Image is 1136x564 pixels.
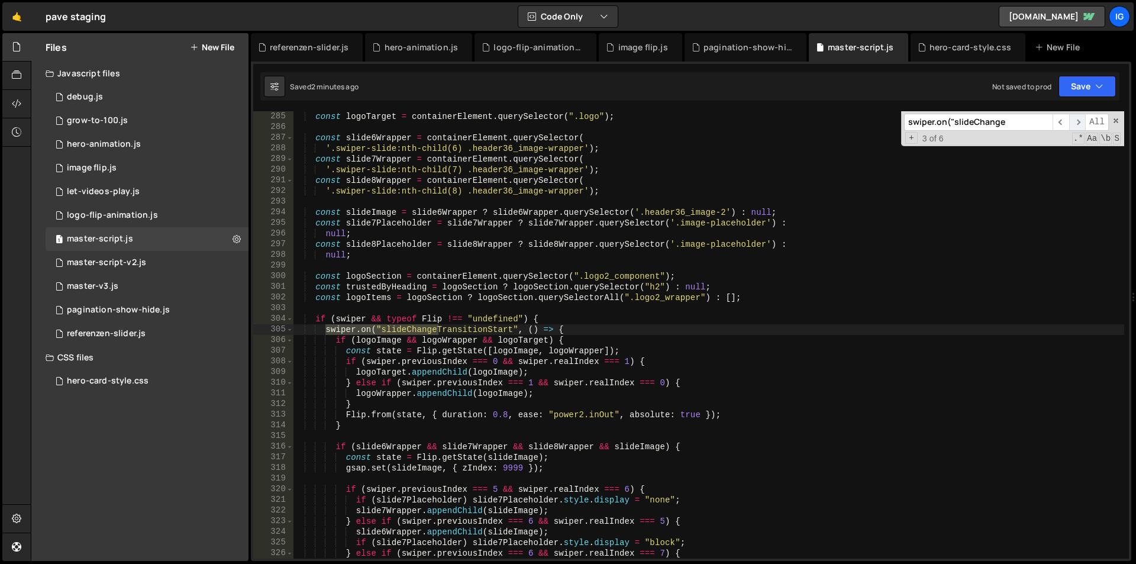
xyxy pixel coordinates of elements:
div: Not saved to prod [992,82,1051,92]
div: 285 [253,111,293,122]
div: 312 [253,399,293,410]
span: ​ [1053,114,1069,131]
div: grow-to-100.js [67,115,128,126]
div: 306 [253,335,293,346]
span: ​ [1069,114,1086,131]
div: 304 [253,314,293,324]
button: Save [1058,76,1116,97]
div: hero-card-style.css [930,41,1011,53]
div: 310 [253,378,293,388]
div: master-script.js [67,234,133,244]
div: hero-animation.js [67,139,141,150]
span: Toggle Replace mode [905,132,918,144]
div: master-script-v2.js [67,257,146,268]
div: 323 [253,516,293,527]
div: 291 [253,175,293,186]
div: Saved [290,82,359,92]
div: pagination-show-hide.js [703,41,792,53]
div: 300 [253,271,293,282]
div: master-v3.js [67,281,118,292]
div: 288 [253,143,293,154]
div: 290 [253,165,293,175]
div: 301 [253,282,293,292]
div: debug.js [67,92,103,102]
div: logo-flip-animation.js [493,41,582,53]
div: 16760/46055.js [46,275,248,298]
div: 16760/46375.js [46,204,248,227]
div: let-videos-play.js [67,186,140,197]
button: New File [190,43,234,52]
div: Javascript files [31,62,248,85]
a: 🤙 [2,2,31,31]
span: Search In Selection [1113,133,1121,144]
a: ig [1109,6,1130,27]
span: Alt-Enter [1085,114,1109,131]
div: 294 [253,207,293,218]
div: 326 [253,548,293,559]
div: 313 [253,410,293,420]
button: Code Only [518,6,618,27]
div: 292 [253,186,293,196]
div: 16760/46741.js [46,156,248,180]
div: 324 [253,527,293,537]
div: 302 [253,292,293,303]
div: 325 [253,537,293,548]
div: 16760/45980.js [46,251,248,275]
div: 16760/45785.js [46,133,248,156]
div: 315 [253,431,293,441]
div: hero-card-style.css [67,376,149,386]
div: 318 [253,463,293,473]
div: referenzen-slider.js [270,41,348,53]
div: 286 [253,122,293,133]
div: referenzen-slider.js [67,328,146,339]
span: RegExp Search [1072,133,1085,144]
div: master-script.js [828,41,894,53]
span: 1 [56,236,63,245]
div: 320 [253,484,293,495]
div: CSS files [31,346,248,369]
div: 321 [253,495,293,505]
div: 16760/46600.js [46,298,248,322]
div: 16760/45786.js [46,227,248,251]
input: Search for [904,114,1053,131]
div: 309 [253,367,293,378]
span: 3 of 6 [918,133,948,144]
div: pagination-show-hide.js [67,305,170,315]
div: 289 [253,154,293,165]
h2: Files [46,41,67,54]
div: 16760/45784.css [46,369,248,393]
div: 303 [253,303,293,314]
div: 296 [253,228,293,239]
div: 287 [253,133,293,143]
div: 16760/47295.js [46,322,248,346]
div: logo-flip-animation.js [67,210,158,221]
div: 307 [253,346,293,356]
div: 298 [253,250,293,260]
div: 299 [253,260,293,271]
div: image flip.js [618,41,668,53]
div: 322 [253,505,293,516]
div: hero-animation.js [385,41,459,53]
span: CaseSensitive Search [1086,133,1098,144]
span: Whole Word Search [1099,133,1112,144]
div: 317 [253,452,293,463]
div: 297 [253,239,293,250]
div: 16760/46836.js [46,180,248,204]
div: 314 [253,420,293,431]
div: 293 [253,196,293,207]
a: [DOMAIN_NAME] [999,6,1105,27]
div: 311 [253,388,293,399]
div: image flip.js [67,163,117,173]
div: 2 minutes ago [311,82,359,92]
div: 316 [253,441,293,452]
div: 305 [253,324,293,335]
div: 295 [253,218,293,228]
div: pave staging [46,9,106,24]
div: 16760/45783.js [46,109,248,133]
div: 308 [253,356,293,367]
div: 319 [253,473,293,484]
div: 16760/46602.js [46,85,248,109]
div: New File [1035,41,1085,53]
